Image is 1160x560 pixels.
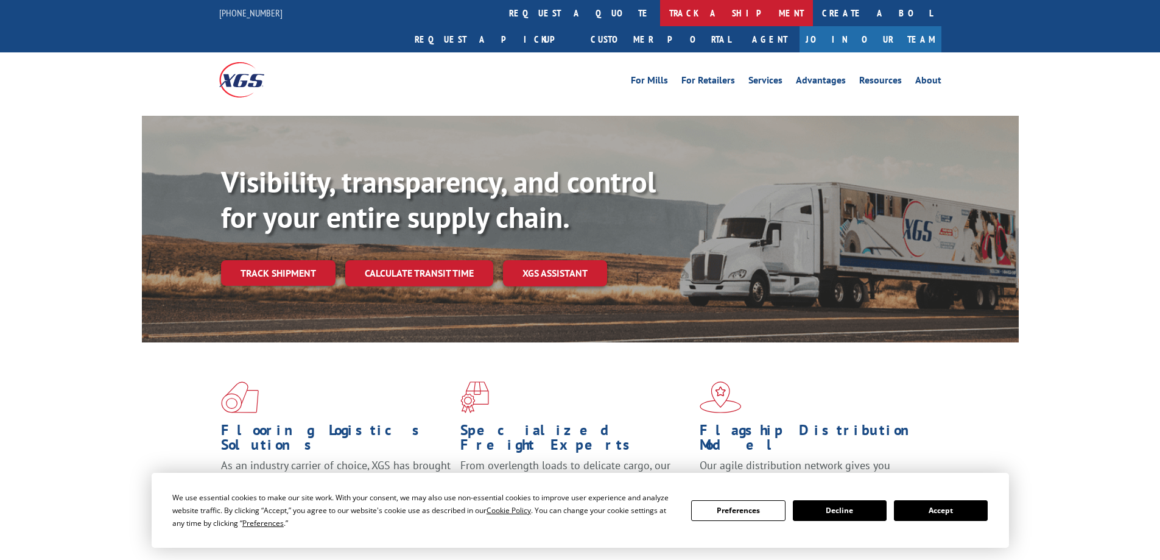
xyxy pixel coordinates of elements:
a: Resources [859,76,902,89]
a: XGS ASSISTANT [503,260,607,286]
h1: Flooring Logistics Solutions [221,423,451,458]
h1: Flagship Distribution Model [700,423,930,458]
a: Advantages [796,76,846,89]
button: Preferences [691,500,785,521]
a: Request a pickup [406,26,582,52]
a: About [915,76,941,89]
a: Join Our Team [800,26,941,52]
p: From overlength loads to delicate cargo, our experienced staff knows the best way to move your fr... [460,458,691,512]
a: For Retailers [681,76,735,89]
span: As an industry carrier of choice, XGS has brought innovation and dedication to flooring logistics... [221,458,451,502]
a: Track shipment [221,260,336,286]
span: Our agile distribution network gives you nationwide inventory management on demand. [700,458,924,487]
span: Cookie Policy [487,505,531,516]
h1: Specialized Freight Experts [460,423,691,458]
img: xgs-icon-total-supply-chain-intelligence-red [221,381,259,413]
a: For Mills [631,76,668,89]
button: Accept [894,500,988,521]
button: Decline [793,500,887,521]
img: xgs-icon-focused-on-flooring-red [460,381,489,413]
img: xgs-icon-flagship-distribution-model-red [700,381,742,413]
a: [PHONE_NUMBER] [219,7,283,19]
a: Services [748,76,782,89]
a: Agent [740,26,800,52]
div: Cookie Consent Prompt [152,473,1009,548]
div: We use essential cookies to make our site work. With your consent, we may also use non-essential ... [172,491,677,530]
span: Preferences [242,518,284,528]
a: Customer Portal [582,26,740,52]
a: Calculate transit time [345,260,493,286]
b: Visibility, transparency, and control for your entire supply chain. [221,163,656,236]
